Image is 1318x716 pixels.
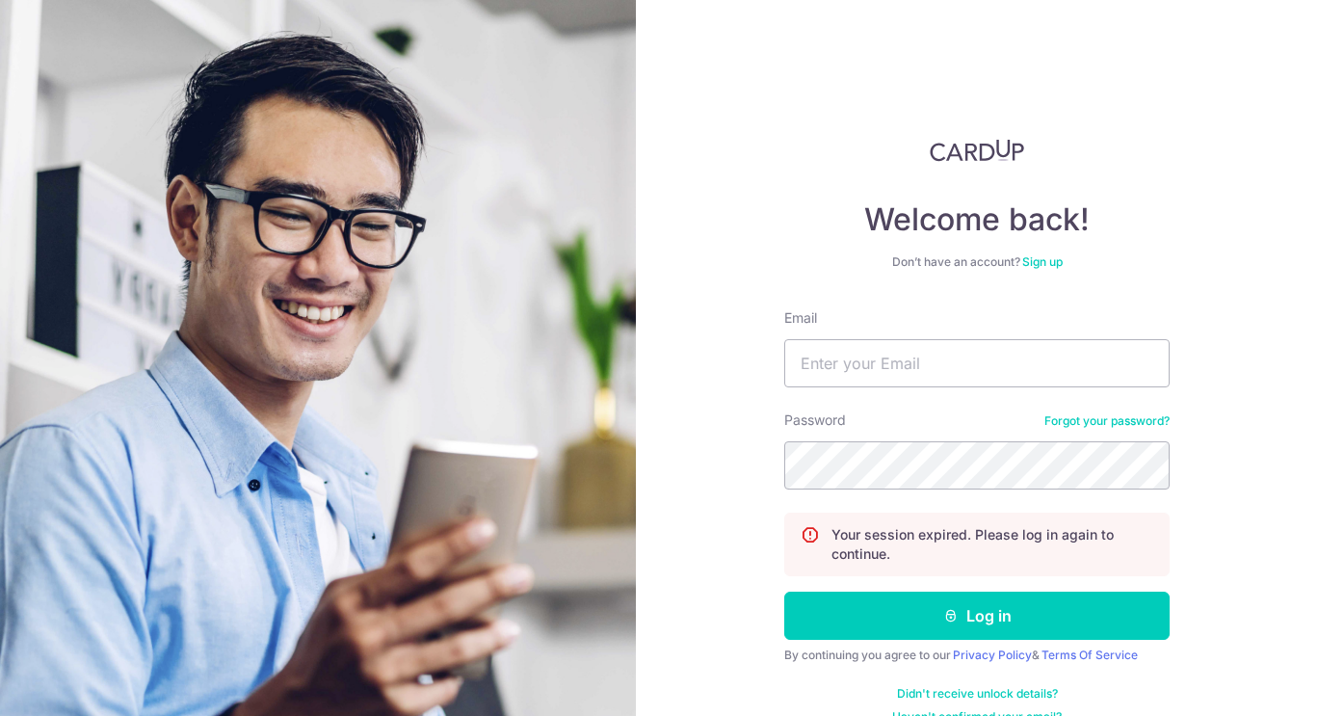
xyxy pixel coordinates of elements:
[784,308,817,328] label: Email
[953,648,1032,662] a: Privacy Policy
[784,339,1170,387] input: Enter your Email
[930,139,1024,162] img: CardUp Logo
[784,411,846,430] label: Password
[1044,413,1170,429] a: Forgot your password?
[784,200,1170,239] h4: Welcome back!
[831,525,1153,564] p: Your session expired. Please log in again to continue.
[784,254,1170,270] div: Don’t have an account?
[1041,648,1138,662] a: Terms Of Service
[784,592,1170,640] button: Log in
[1022,254,1063,269] a: Sign up
[784,648,1170,663] div: By continuing you agree to our &
[897,686,1058,702] a: Didn't receive unlock details?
